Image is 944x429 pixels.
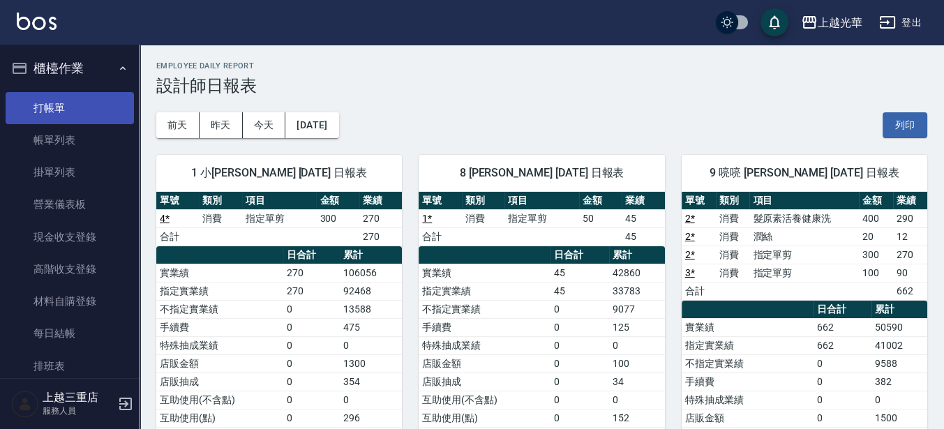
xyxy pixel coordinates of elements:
[340,318,403,336] td: 475
[550,336,608,354] td: 0
[579,209,622,227] td: 50
[883,112,927,138] button: 列印
[419,264,550,282] td: 實業績
[550,372,608,391] td: 0
[6,156,134,188] a: 掛單列表
[550,246,608,264] th: 日合計
[6,188,134,220] a: 營業儀表板
[682,391,814,409] td: 特殊抽成業績
[682,282,716,300] td: 合計
[419,391,550,409] td: 互助使用(不含點)
[504,209,579,227] td: 指定單剪
[871,409,927,427] td: 1500
[749,227,859,246] td: 潤絲
[156,354,283,372] td: 店販金額
[43,391,114,405] h5: 上越三重店
[283,264,339,282] td: 270
[340,264,403,282] td: 106056
[893,282,927,300] td: 662
[419,300,550,318] td: 不指定實業績
[609,354,665,372] td: 100
[283,300,339,318] td: 0
[814,318,871,336] td: 662
[550,300,608,318] td: 0
[871,301,927,319] th: 累計
[893,209,927,227] td: 290
[419,409,550,427] td: 互助使用(點)
[283,354,339,372] td: 0
[550,264,608,282] td: 45
[682,409,814,427] td: 店販金額
[462,192,504,210] th: 類別
[340,336,403,354] td: 0
[609,318,665,336] td: 125
[550,409,608,427] td: 0
[622,227,664,246] td: 45
[818,14,862,31] div: 上越光華
[156,336,283,354] td: 特殊抽成業績
[156,192,402,246] table: a dense table
[716,227,750,246] td: 消費
[871,391,927,409] td: 0
[622,209,664,227] td: 45
[283,336,339,354] td: 0
[359,192,402,210] th: 業績
[285,112,338,138] button: [DATE]
[340,354,403,372] td: 1300
[716,246,750,264] td: 消費
[340,300,403,318] td: 13588
[859,192,893,210] th: 金額
[419,318,550,336] td: 手續費
[6,350,134,382] a: 排班表
[814,409,871,427] td: 0
[43,405,114,417] p: 服務人員
[814,336,871,354] td: 662
[622,192,664,210] th: 業績
[682,192,927,301] table: a dense table
[6,253,134,285] a: 高階收支登錄
[419,192,461,210] th: 單號
[579,192,622,210] th: 金額
[283,246,339,264] th: 日合計
[435,166,647,180] span: 8 [PERSON_NAME] [DATE] 日報表
[283,409,339,427] td: 0
[340,391,403,409] td: 0
[11,390,39,418] img: Person
[874,10,927,36] button: 登出
[340,409,403,427] td: 296
[242,192,317,210] th: 項目
[316,192,359,210] th: 金額
[871,318,927,336] td: 50590
[6,124,134,156] a: 帳單列表
[749,192,859,210] th: 項目
[893,246,927,264] td: 270
[504,192,579,210] th: 項目
[893,264,927,282] td: 90
[156,76,927,96] h3: 設計師日報表
[814,301,871,319] th: 日合計
[243,112,286,138] button: 今天
[359,227,402,246] td: 270
[893,227,927,246] td: 12
[609,391,665,409] td: 0
[199,192,241,210] th: 類別
[462,209,504,227] td: 消費
[609,264,665,282] td: 42860
[156,409,283,427] td: 互助使用(點)
[749,209,859,227] td: 髮原素活養健康洗
[340,246,403,264] th: 累計
[199,209,241,227] td: 消費
[859,209,893,227] td: 400
[340,282,403,300] td: 92468
[716,209,750,227] td: 消費
[419,192,664,246] table: a dense table
[682,336,814,354] td: 指定實業績
[6,50,134,86] button: 櫃檯作業
[6,285,134,317] a: 材料自購登錄
[359,209,402,227] td: 270
[550,318,608,336] td: 0
[6,221,134,253] a: 現金收支登錄
[859,227,893,246] td: 20
[716,192,750,210] th: 類別
[609,246,665,264] th: 累計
